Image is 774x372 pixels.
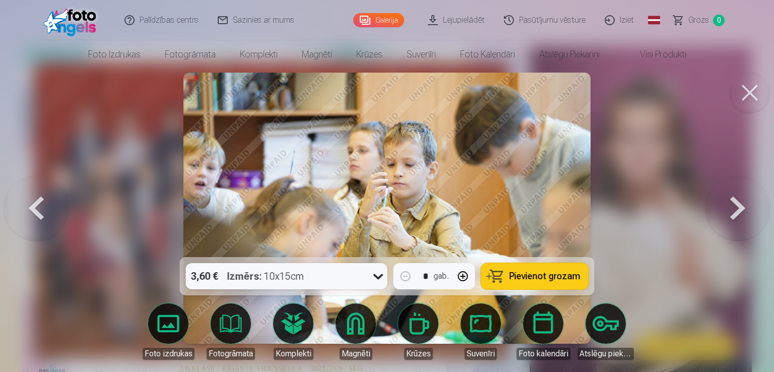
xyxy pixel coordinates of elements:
a: Galerija [353,13,404,27]
a: Magnēti [290,40,344,69]
img: /fa1 [43,4,101,36]
div: gab. [434,270,449,282]
span: Pievienot grozam [509,272,580,281]
a: Foto kalendāri [448,40,527,69]
div: 10x15cm [227,263,304,289]
a: Fotogrāmata [203,303,259,360]
div: Foto kalendāri [517,348,570,360]
a: Foto izdrukas [140,303,197,360]
a: Krūzes [344,40,395,69]
a: Visi produkti [612,40,698,69]
a: Suvenīri [395,40,448,69]
div: Fotogrāmata [207,348,255,360]
a: Fotogrāmata [153,40,228,69]
a: Atslēgu piekariņi [527,40,612,69]
a: Komplekti [228,40,290,69]
a: Magnēti [328,303,384,360]
a: Foto kalendāri [515,303,571,360]
div: Suvenīri [465,348,497,360]
span: 0 [713,15,725,26]
div: 3,60 € [186,263,223,289]
div: Atslēgu piekariņi [577,348,634,360]
a: Foto izdrukas [76,40,153,69]
span: Grozs [688,14,709,26]
div: Magnēti [340,348,372,360]
strong: Izmērs : [227,269,262,283]
div: Foto izdrukas [143,348,195,360]
a: Suvenīri [453,303,509,360]
div: Krūzes [404,348,433,360]
div: Komplekti [274,348,313,360]
a: Krūzes [390,303,446,360]
button: Pievienot grozam [481,263,589,289]
a: Komplekti [265,303,321,360]
a: Atslēgu piekariņi [577,303,634,360]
